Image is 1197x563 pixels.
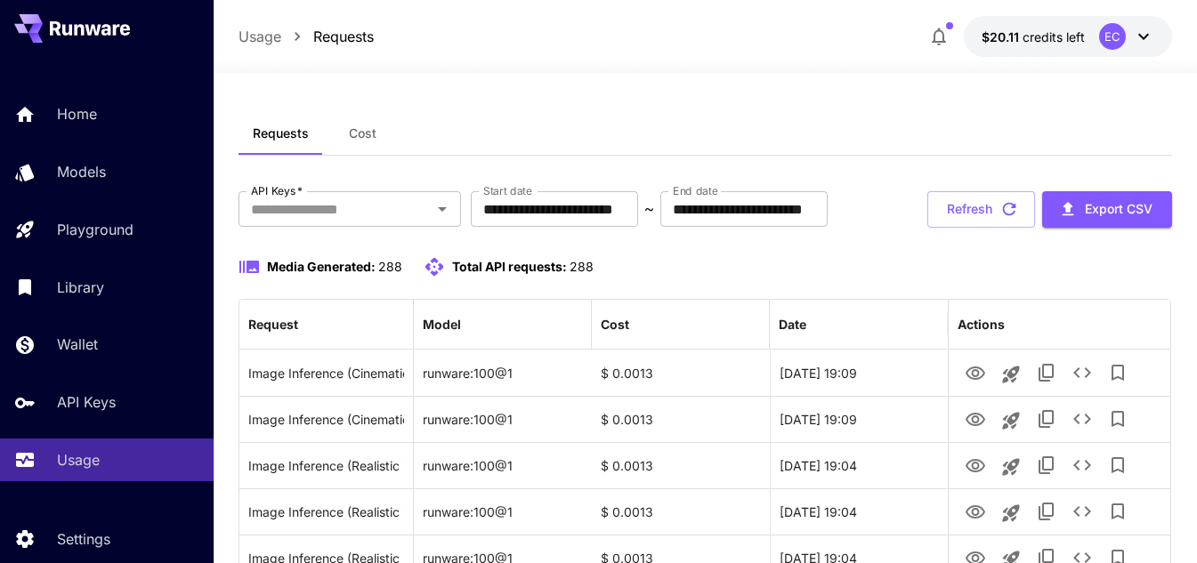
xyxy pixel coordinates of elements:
[248,350,405,396] div: Click to copy prompt
[1029,494,1064,529] button: Copy TaskUUID
[958,446,993,483] button: View
[1029,355,1064,390] button: Copy TaskUUID
[770,442,948,488] div: 21 Sep, 2025 19:04
[958,354,993,390] button: View
[958,317,1005,332] div: Actions
[267,259,376,274] span: Media Generated:
[1064,447,1100,483] button: See details
[57,449,100,471] p: Usage
[57,334,98,355] p: Wallet
[1029,447,1064,483] button: Copy TaskUUID
[673,183,717,198] label: End date
[958,400,993,437] button: View
[414,350,592,396] div: runware:100@1
[1029,401,1064,437] button: Copy TaskUUID
[239,26,281,47] a: Usage
[993,357,1029,392] button: Launch in playground
[601,317,629,332] div: Cost
[483,183,532,198] label: Start date
[253,125,309,141] span: Requests
[349,125,376,141] span: Cost
[1064,494,1100,529] button: See details
[982,29,1023,44] span: $20.11
[248,397,405,442] div: Click to copy prompt
[251,183,303,198] label: API Keys
[57,103,97,125] p: Home
[452,259,567,274] span: Total API requests:
[770,396,948,442] div: 21 Sep, 2025 19:09
[993,403,1029,438] button: Launch in playground
[430,197,455,221] button: Open
[1023,29,1085,44] span: credits left
[964,16,1172,57] button: $20.1115EC
[248,443,405,488] div: Click to copy prompt
[248,489,405,535] div: Click to copy prompt
[993,449,1029,485] button: Launch in playground
[57,161,106,182] p: Models
[1100,401,1136,437] button: Add to library
[414,396,592,442] div: runware:100@1
[57,277,104,298] p: Library
[993,495,1029,531] button: Launch in playground
[414,442,592,488] div: runware:100@1
[592,396,770,442] div: $ 0.0013
[414,488,592,535] div: runware:100@1
[378,259,402,274] span: 288
[779,317,806,332] div: Date
[770,488,948,535] div: 21 Sep, 2025 19:04
[644,198,654,220] p: ~
[239,26,374,47] nav: breadcrumb
[313,26,374,47] a: Requests
[1064,355,1100,390] button: See details
[57,528,110,550] p: Settings
[592,488,770,535] div: $ 0.0013
[57,391,116,413] p: API Keys
[57,219,133,240] p: Playground
[927,191,1035,228] button: Refresh
[248,317,298,332] div: Request
[1100,447,1136,483] button: Add to library
[1099,23,1126,50] div: EC
[592,350,770,396] div: $ 0.0013
[770,350,948,396] div: 21 Sep, 2025 19:09
[1042,191,1172,228] button: Export CSV
[592,442,770,488] div: $ 0.0013
[958,493,993,529] button: View
[982,28,1085,46] div: $20.1115
[570,259,594,274] span: 288
[1064,401,1100,437] button: See details
[1100,494,1136,529] button: Add to library
[423,317,461,332] div: Model
[1100,355,1136,390] button: Add to library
